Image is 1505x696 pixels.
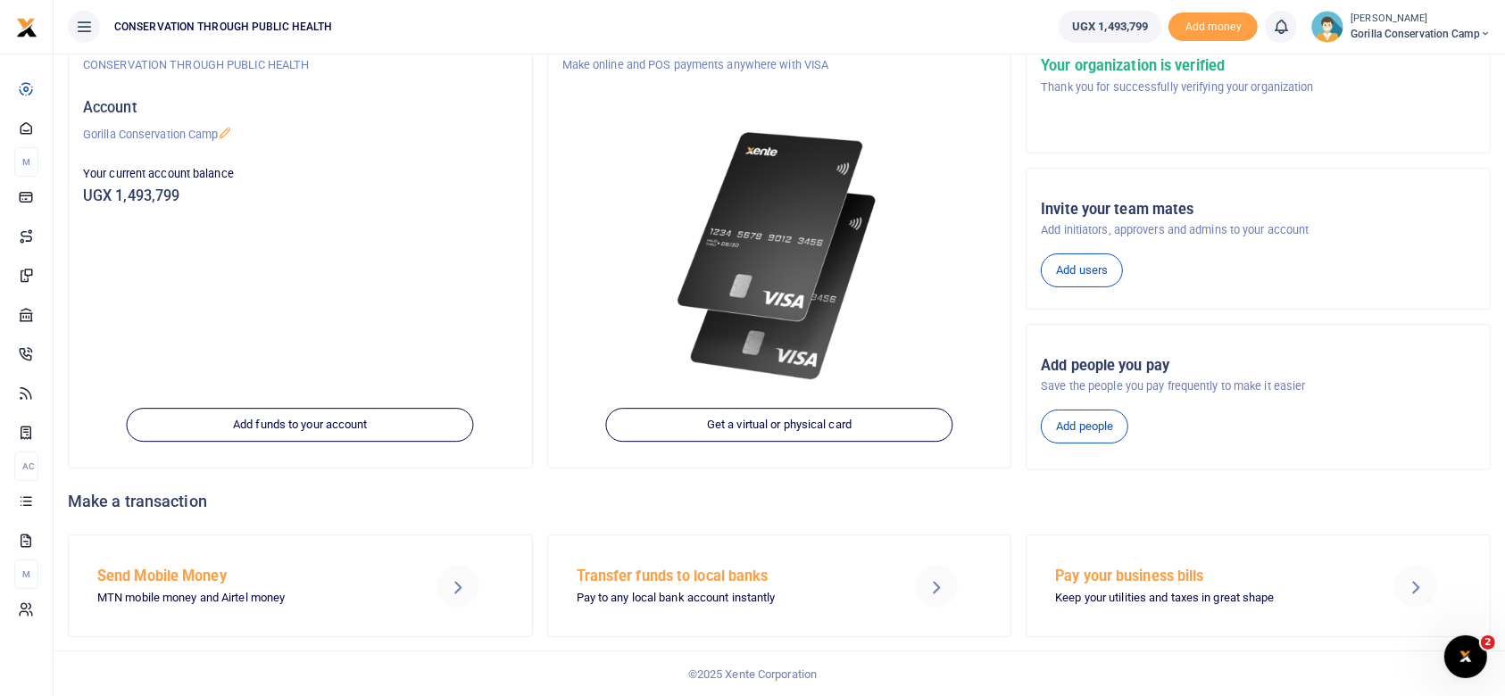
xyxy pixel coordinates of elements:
[14,452,38,481] li: Ac
[1052,11,1168,43] li: Wallet ballance
[97,568,398,585] h5: Send Mobile Money
[1041,357,1476,375] h5: Add people you pay
[1059,11,1161,43] a: UGX 1,493,799
[1026,534,1491,636] a: Pay your business bills Keep your utilities and taxes in great shape
[1055,589,1356,608] p: Keep your utilities and taxes in great shape
[547,534,1012,636] a: Transfer funds to local banks Pay to any local bank account instantly
[1168,12,1258,42] li: Toup your wallet
[577,568,877,585] h5: Transfer funds to local banks
[1041,410,1128,443] a: Add people
[127,409,474,443] a: Add funds to your account
[83,99,518,117] h5: Account
[1072,18,1148,36] span: UGX 1,493,799
[68,534,533,636] a: Send Mobile Money MTN mobile money and Airtel money
[605,409,952,443] a: Get a virtual or physical card
[83,56,518,74] p: CONSERVATION THROUGH PUBLIC HEALTH
[83,187,518,205] h5: UGX 1,493,799
[1311,11,1343,43] img: profile-user
[1041,253,1123,287] a: Add users
[1041,79,1313,96] p: Thank you for successfully verifying your organization
[562,56,997,74] p: Make online and POS payments anywhere with VISA
[107,19,339,35] span: CONSERVATION THROUGH PUBLIC HEALTH
[16,20,37,33] a: logo-small logo-large logo-large
[68,492,1491,511] h4: Make a transaction
[1351,26,1491,42] span: Gorilla Conservation Camp
[1444,635,1487,678] iframe: Intercom live chat
[1168,19,1258,32] a: Add money
[1041,377,1476,395] p: Save the people you pay frequently to make it easier
[1041,201,1476,219] h5: Invite your team mates
[14,147,38,177] li: M
[1481,635,1495,650] span: 2
[1351,12,1491,27] small: [PERSON_NAME]
[1041,57,1313,75] h5: Your organization is verified
[670,117,887,396] img: xente-_physical_cards.png
[83,126,518,144] p: Gorilla Conservation Camp
[1168,12,1258,42] span: Add money
[16,17,37,38] img: logo-small
[577,589,877,608] p: Pay to any local bank account instantly
[1311,11,1491,43] a: profile-user [PERSON_NAME] Gorilla Conservation Camp
[1041,221,1476,239] p: Add initiators, approvers and admins to your account
[1055,568,1356,585] h5: Pay your business bills
[97,589,398,608] p: MTN mobile money and Airtel money
[83,165,518,183] p: Your current account balance
[14,559,38,589] li: M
